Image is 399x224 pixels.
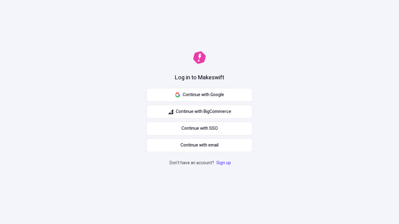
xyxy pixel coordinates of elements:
button: Continue with Google [147,88,252,102]
p: Don't have an account? [170,160,232,166]
span: Continue with BigCommerce [176,108,231,115]
span: Continue with Google [183,91,224,98]
span: Continue with email [180,142,219,149]
button: Continue with BigCommerce [147,105,252,119]
button: Continue with email [147,138,252,152]
a: Sign up [215,160,232,166]
h1: Log in to Makeswift [175,74,224,82]
a: Continue with SSO [147,122,252,135]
